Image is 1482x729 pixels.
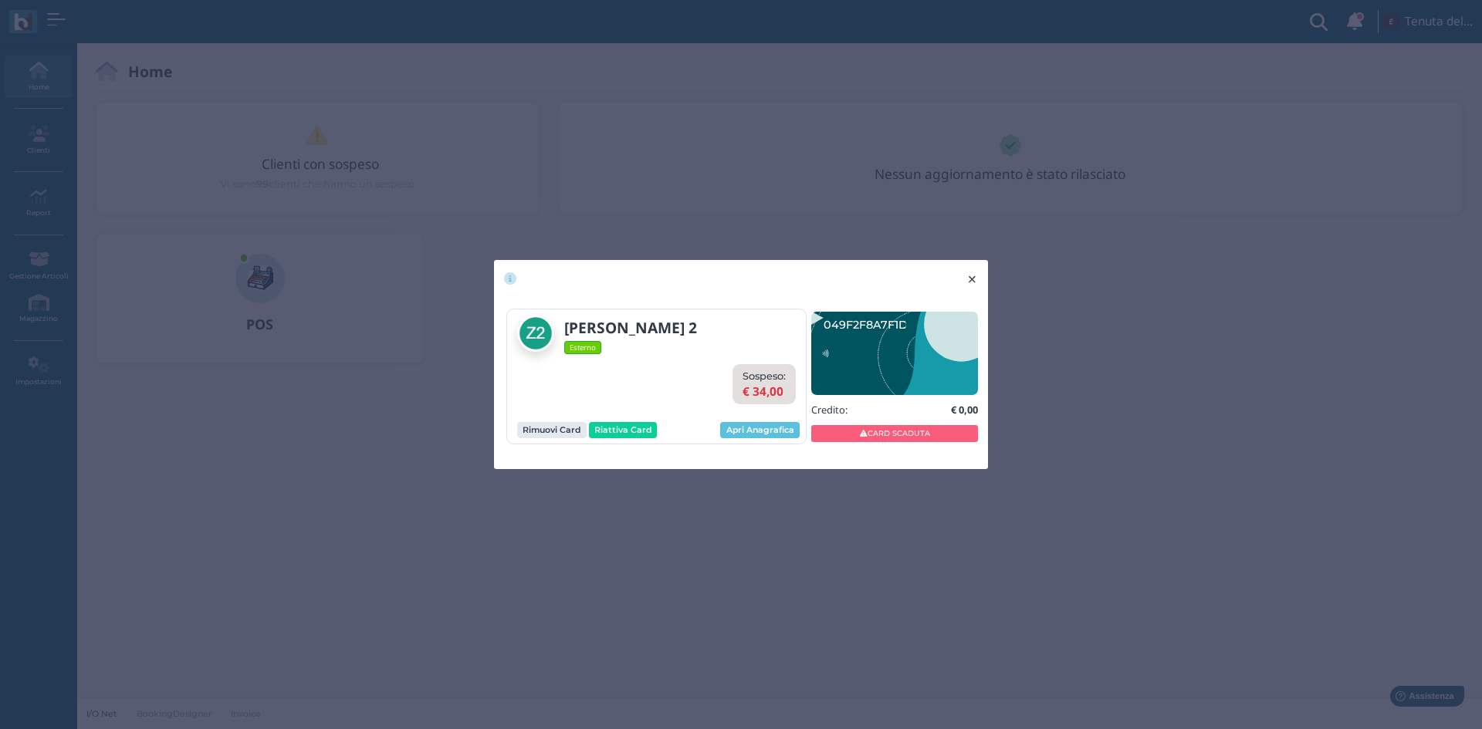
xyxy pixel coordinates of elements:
[564,317,697,338] b: [PERSON_NAME] 2
[517,422,587,439] button: Rimuovi Card
[46,12,102,24] span: Assistenza
[743,383,783,400] b: € 34,00
[966,269,978,289] span: ×
[517,315,744,354] a: [PERSON_NAME] 2 Esterno
[743,369,786,383] label: Sospeso:
[564,341,602,353] span: Esterno
[811,404,848,415] h5: Credito:
[824,317,922,331] text: 049F2F8A7F1D94
[517,315,554,352] img: zaccaria 2
[720,422,800,439] a: Apri Anagrafica
[951,403,978,417] b: € 0,00
[589,422,658,439] button: Riattiva Card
